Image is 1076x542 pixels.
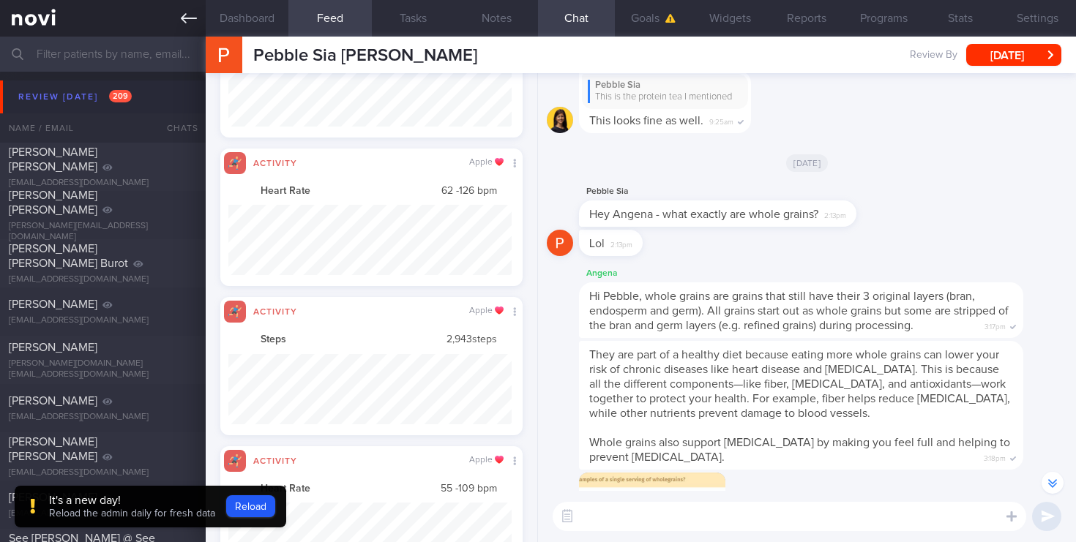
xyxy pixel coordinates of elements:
span: 2:13pm [610,236,632,250]
span: This looks fine as well. [589,115,703,127]
span: Reload the admin daily for fresh data [49,508,215,519]
span: 2:13pm [824,207,846,221]
div: This is the protein tea I mentioned [588,91,742,103]
span: They are part of a healthy diet because eating more whole grains can lower your risk of chronic d... [589,349,1010,419]
span: Review By [910,49,957,62]
div: [EMAIL_ADDRESS][DOMAIN_NAME] [9,412,197,423]
span: 55 - 109 bpm [441,483,497,496]
div: [EMAIL_ADDRESS][DOMAIN_NAME] [9,467,197,478]
strong: Heart Rate [261,185,310,198]
span: 209 [109,90,132,102]
div: Activity [246,453,305,466]
span: [PERSON_NAME] [PERSON_NAME] [9,436,97,462]
span: [PERSON_NAME] [PERSON_NAME] [9,189,97,216]
div: [EMAIL_ADDRESS][DOMAIN_NAME] [9,315,197,326]
span: Hi Pebble, whole grains are grains that still have their 3 original layers (bran, endosperm and g... [589,290,1009,331]
div: Pebble Sia [588,80,742,91]
span: Hey Angena - what exactly are whole grains? [589,208,818,220]
div: Apple [469,157,504,168]
span: [DATE] [786,154,828,172]
span: Lol [589,238,605,249]
span: [PERSON_NAME] [PERSON_NAME] [9,146,97,173]
div: [EMAIL_ADDRESS][DOMAIN_NAME] [9,508,197,519]
div: Activity [246,304,305,317]
span: [PERSON_NAME] [9,298,97,310]
div: Apple [469,306,504,317]
span: [PERSON_NAME] [9,395,97,407]
div: Angena [579,265,1067,282]
span: Pebble Sia [PERSON_NAME] [253,47,477,64]
div: [PERSON_NAME][DOMAIN_NAME][EMAIL_ADDRESS][DOMAIN_NAME] [9,358,197,380]
span: 62 - 126 bpm [441,185,497,198]
div: Apple [469,455,504,466]
strong: Heart Rate [261,483,310,496]
div: [PERSON_NAME][EMAIL_ADDRESS][DOMAIN_NAME] [9,221,197,243]
span: [PERSON_NAME] [9,492,97,503]
div: Chats [147,113,206,143]
div: Pebble Sia [579,183,900,200]
div: [EMAIL_ADDRESS][DOMAIN_NAME] [9,274,197,285]
span: 3:17pm [985,318,1006,332]
span: 2,943 steps [447,334,497,347]
div: Review [DATE] [15,87,135,107]
div: Activity [246,156,305,168]
div: [EMAIL_ADDRESS][DOMAIN_NAME] [9,178,197,189]
span: [PERSON_NAME] [PERSON_NAME] Burot [9,243,128,269]
span: [PERSON_NAME] [9,342,97,353]
button: Reload [226,495,275,517]
div: It's a new day! [49,493,215,508]
span: 9:25am [709,113,733,127]
button: [DATE] [966,44,1061,66]
span: Whole grains also support [MEDICAL_DATA] by making you feel full and helping to prevent [MEDICAL_... [589,437,1010,463]
strong: Steps [261,334,286,347]
span: 3:18pm [984,450,1006,464]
